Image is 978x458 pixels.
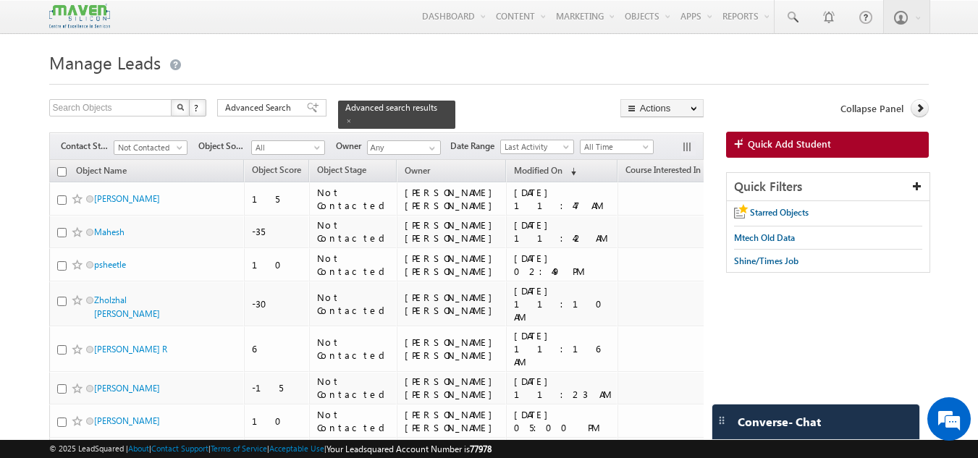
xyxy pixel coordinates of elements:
[514,165,562,176] span: Modified On
[225,101,295,114] span: Advanced Search
[317,219,390,245] div: Not Contacted
[840,102,903,115] span: Collapse Panel
[252,342,303,355] div: 6
[252,164,301,175] span: Object Score
[625,164,701,175] span: Course Interested In
[49,4,110,29] img: Custom Logo
[194,101,201,114] span: ?
[514,375,611,401] div: [DATE] 11:23 AM
[581,140,649,153] span: All Time
[128,444,149,453] a: About
[251,140,325,155] a: All
[405,165,430,176] span: Owner
[94,344,167,355] a: [PERSON_NAME] R
[716,415,728,426] img: carter-drag
[211,444,267,453] a: Terms of Service
[326,444,492,454] span: Your Leadsquared Account Number is
[252,258,303,271] div: 10
[450,140,500,153] span: Date Range
[501,140,570,153] span: Last Activity
[514,284,611,323] div: [DATE] 11:10 AM
[252,192,303,205] div: 15
[114,140,187,155] a: Not Contacted
[317,336,390,362] div: Not Contacted
[580,140,654,154] a: All Time
[94,383,160,394] a: [PERSON_NAME]
[94,193,160,204] a: [PERSON_NAME]
[620,99,704,117] button: Actions
[514,219,611,245] div: [DATE] 11:42 AM
[405,252,499,278] div: [PERSON_NAME] [PERSON_NAME]
[189,99,206,116] button: ?
[151,444,208,453] a: Contact Support
[405,408,499,434] div: [PERSON_NAME] [PERSON_NAME]
[49,442,492,456] span: © 2025 LeadSquared | | | | |
[734,255,798,266] span: Shine/Times Job
[94,294,160,319] a: Zholzhal [PERSON_NAME]
[114,141,183,154] span: Not Contacted
[317,164,366,175] span: Object Stage
[69,163,134,182] a: Object Name
[317,408,390,434] div: Not Contacted
[94,415,160,426] a: [PERSON_NAME]
[738,415,821,428] span: Converse - Chat
[514,329,611,368] div: [DATE] 11:16 AM
[269,444,324,453] a: Acceptable Use
[405,291,499,317] div: [PERSON_NAME] [PERSON_NAME]
[94,259,126,270] a: psheetle
[252,381,303,394] div: -15
[94,226,125,237] a: Mahesh
[198,140,251,153] span: Object Source
[500,140,574,154] a: Last Activity
[317,252,390,278] div: Not Contacted
[565,166,576,177] span: (sorted descending)
[405,336,499,362] div: [PERSON_NAME] [PERSON_NAME]
[750,207,809,218] span: Starred Objects
[514,252,611,278] div: [DATE] 02:49 PM
[726,132,929,158] a: Quick Add Student
[252,225,303,238] div: -35
[317,375,390,401] div: Not Contacted
[49,51,161,74] span: Manage Leads
[345,102,437,113] span: Advanced search results
[514,186,611,212] div: [DATE] 11:47 AM
[252,415,303,428] div: 10
[618,162,708,181] a: Course Interested In
[177,103,184,111] img: Search
[421,141,439,156] a: Show All Items
[367,140,441,155] input: Type to Search
[336,140,367,153] span: Owner
[317,291,390,317] div: Not Contacted
[507,162,583,181] a: Modified On (sorted descending)
[317,186,390,212] div: Not Contacted
[748,137,831,150] span: Quick Add Student
[405,219,499,245] div: [PERSON_NAME] [PERSON_NAME]
[405,186,499,212] div: [PERSON_NAME] [PERSON_NAME]
[310,162,374,181] a: Object Stage
[405,375,499,401] div: [PERSON_NAME] [PERSON_NAME]
[61,140,114,153] span: Contact Stage
[252,141,321,154] span: All
[727,173,930,201] div: Quick Filters
[245,162,308,181] a: Object Score
[734,232,795,243] span: Mtech Old Data
[514,408,611,434] div: [DATE] 05:00 PM
[470,444,492,454] span: 77978
[57,167,67,177] input: Check all records
[252,297,303,310] div: -30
